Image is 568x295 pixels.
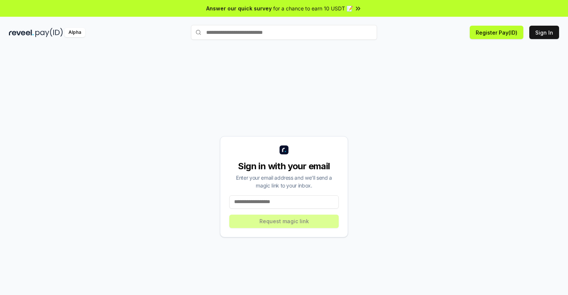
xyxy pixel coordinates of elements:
img: logo_small [280,145,288,154]
div: Alpha [64,28,85,37]
img: reveel_dark [9,28,34,37]
div: Sign in with your email [229,160,339,172]
button: Sign In [529,26,559,39]
img: pay_id [35,28,63,37]
span: Answer our quick survey [206,4,272,12]
div: Enter your email address and we’ll send a magic link to your inbox. [229,174,339,189]
span: for a chance to earn 10 USDT 📝 [273,4,353,12]
button: Register Pay(ID) [470,26,523,39]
